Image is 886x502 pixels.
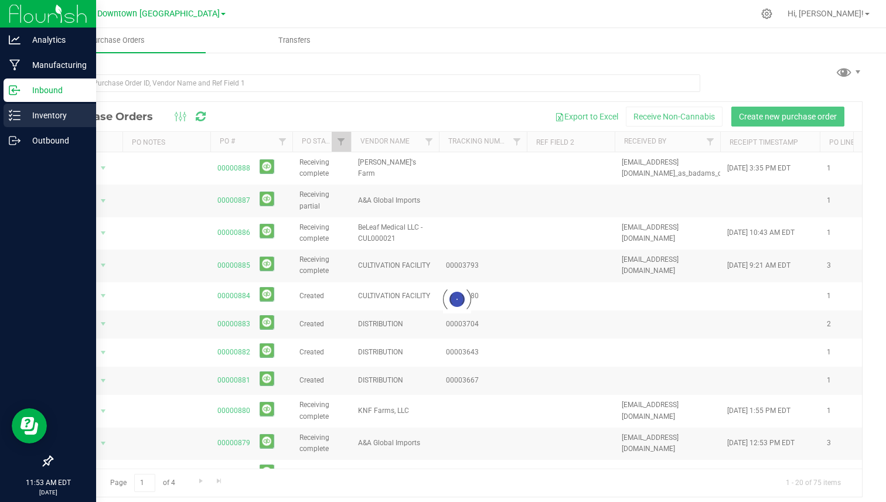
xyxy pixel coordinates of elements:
[263,35,326,46] span: Transfers
[73,35,161,46] span: Purchase Orders
[9,84,21,96] inline-svg: Inbound
[759,8,774,19] div: Manage settings
[21,33,91,47] p: Analytics
[5,477,91,488] p: 11:53 AM EDT
[28,28,206,53] a: Purchase Orders
[788,9,864,18] span: Hi, [PERSON_NAME]!
[9,110,21,121] inline-svg: Inventory
[21,83,91,97] p: Inbound
[206,28,383,53] a: Transfers
[9,135,21,146] inline-svg: Outbound
[34,9,220,19] span: Manufacturing - Downtown [GEOGRAPHIC_DATA]
[21,58,91,72] p: Manufacturing
[5,488,91,497] p: [DATE]
[9,34,21,46] inline-svg: Analytics
[21,108,91,122] p: Inventory
[52,74,700,92] input: Search Purchase Order ID, Vendor Name and Ref Field 1
[21,134,91,148] p: Outbound
[12,408,47,443] iframe: Resource center
[9,59,21,71] inline-svg: Manufacturing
